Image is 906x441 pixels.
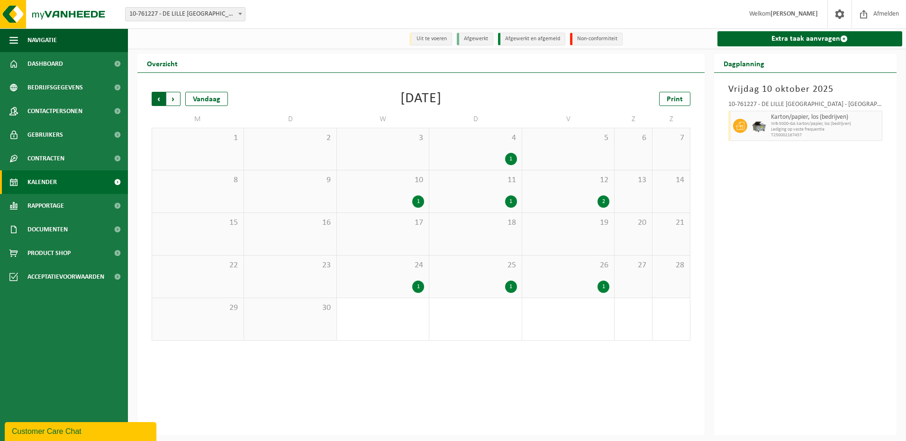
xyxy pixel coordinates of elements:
[429,111,522,128] td: D
[652,111,690,128] td: Z
[157,218,239,228] span: 15
[598,281,609,293] div: 1
[570,33,623,45] li: Non-conformiteit
[527,175,609,185] span: 12
[598,195,609,208] div: 2
[166,92,181,106] span: Volgende
[619,133,647,143] span: 6
[27,123,63,147] span: Gebruikers
[505,195,517,208] div: 1
[157,260,239,271] span: 22
[657,218,685,228] span: 21
[249,303,331,313] span: 30
[342,260,424,271] span: 24
[771,127,880,132] span: Lediging op vaste frequentie
[125,7,245,21] span: 10-761227 - DE LILLE NV - LENDELEDE
[717,31,903,46] a: Extra taak aanvragen
[434,175,516,185] span: 11
[728,82,883,97] h3: Vrijdag 10 oktober 2025
[249,260,331,271] span: 23
[657,133,685,143] span: 7
[5,420,158,441] iframe: chat widget
[337,111,429,128] td: W
[667,96,683,103] span: Print
[157,303,239,313] span: 29
[771,121,880,127] span: WB-5000-GA karton/papier, los (bedrijven)
[152,92,166,106] span: Vorige
[659,92,690,106] a: Print
[457,33,493,45] li: Afgewerkt
[152,111,244,128] td: M
[505,281,517,293] div: 1
[434,133,516,143] span: 4
[527,218,609,228] span: 19
[27,28,57,52] span: Navigatie
[157,133,239,143] span: 1
[27,147,64,170] span: Contracten
[249,133,331,143] span: 2
[185,92,228,106] div: Vandaag
[400,92,442,106] div: [DATE]
[619,260,647,271] span: 27
[27,218,68,241] span: Documenten
[619,218,647,228] span: 20
[244,111,336,128] td: D
[126,8,245,21] span: 10-761227 - DE LILLE NV - LENDELEDE
[342,175,424,185] span: 10
[771,114,880,121] span: Karton/papier, los (bedrijven)
[728,101,883,111] div: 10-761227 - DE LILLE [GEOGRAPHIC_DATA] - [GEOGRAPHIC_DATA]
[157,175,239,185] span: 8
[249,175,331,185] span: 9
[342,218,424,228] span: 17
[434,260,516,271] span: 25
[342,133,424,143] span: 3
[27,76,83,99] span: Bedrijfsgegevens
[27,99,82,123] span: Contactpersonen
[27,52,63,76] span: Dashboard
[434,218,516,228] span: 18
[714,54,774,72] h2: Dagplanning
[527,133,609,143] span: 5
[412,195,424,208] div: 1
[498,33,565,45] li: Afgewerkt en afgemeld
[27,265,104,289] span: Acceptatievoorwaarden
[771,132,880,138] span: T250002167457
[752,119,766,133] img: WB-5000-GAL-GY-01
[137,54,187,72] h2: Overzicht
[657,175,685,185] span: 14
[412,281,424,293] div: 1
[27,241,71,265] span: Product Shop
[409,33,452,45] li: Uit te voeren
[770,10,818,18] strong: [PERSON_NAME]
[505,153,517,165] div: 1
[27,170,57,194] span: Kalender
[27,194,64,218] span: Rapportage
[657,260,685,271] span: 28
[615,111,652,128] td: Z
[249,218,331,228] span: 16
[619,175,647,185] span: 13
[527,260,609,271] span: 26
[522,111,615,128] td: V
